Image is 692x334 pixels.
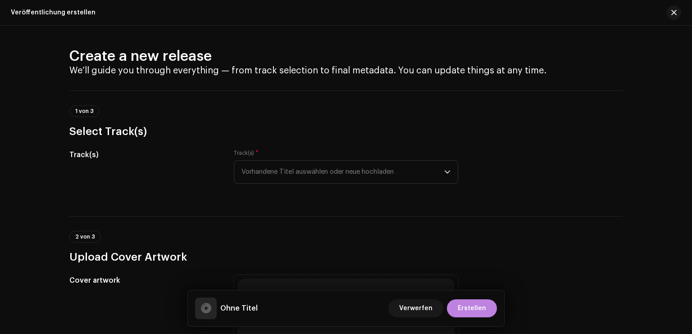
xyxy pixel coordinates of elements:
button: Verwerfen [388,299,443,317]
h4: We’ll guide you through everything — from track selection to final metadata. You can update thing... [69,65,623,76]
h3: Upload Cover Artwork [69,250,623,264]
h5: Ohne Titel [220,303,258,314]
span: Vorhandene Titel auswählen oder neue hochladen [241,161,444,183]
button: Erstellen [447,299,497,317]
span: Erstellen [458,299,486,317]
label: Track(s) [234,149,259,157]
span: Verwerfen [399,299,432,317]
div: dropdown trigger [444,161,451,183]
h5: Cover artwork [69,275,219,286]
h2: Create a new release [69,47,623,65]
h5: Track(s) [69,149,219,160]
h3: Select Track(s) [69,124,623,139]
